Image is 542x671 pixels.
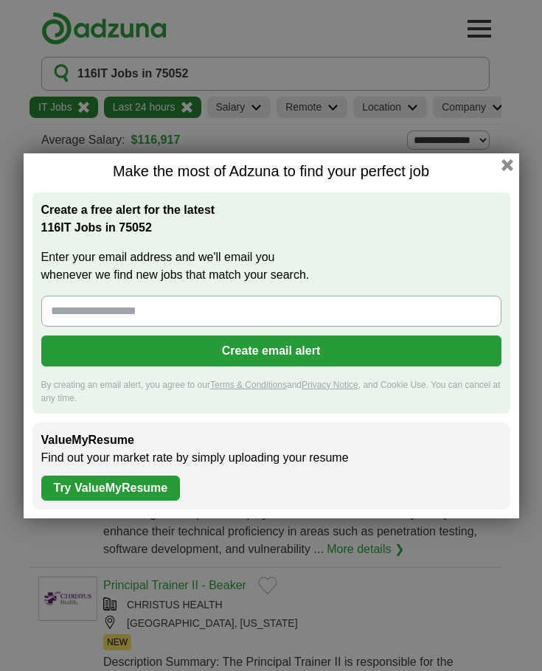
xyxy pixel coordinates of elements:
strong: IT Jobs in 75052 [41,221,152,234]
h1: Make the most of Adzuna to find your perfect job [32,162,510,181]
span: 116 [41,219,61,237]
label: Enter your email address and we'll email you whenever we find new jobs that match your search. [41,248,501,284]
p: Find out your market rate by simply uploading your resume [41,449,501,467]
button: Create email alert [41,335,501,366]
div: By creating an email alert, you agree to our and , and Cookie Use. You can cancel at any time. [41,378,501,405]
a: Terms & Conditions [210,380,287,390]
a: Privacy Notice [302,380,358,390]
h2: Create a free alert for the latest [41,201,501,237]
h2: ValueMyResume [41,431,501,449]
a: Try ValueMyResume [41,476,181,501]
